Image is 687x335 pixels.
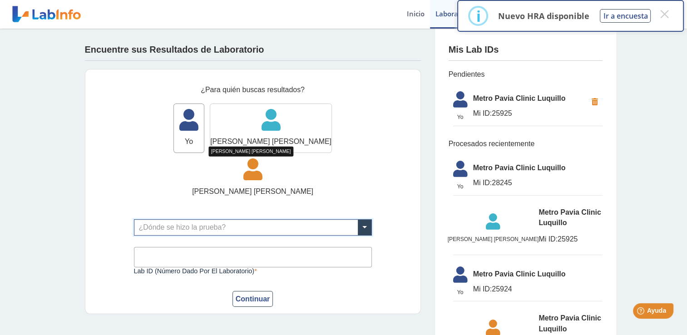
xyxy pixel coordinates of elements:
button: Continuar [232,291,273,307]
div: ¿Para quién buscas resultados? [134,84,372,95]
button: Ir a encuesta [600,9,651,23]
div: i [476,8,480,24]
span: Pendientes [449,69,603,80]
h4: Mis Lab IDs [449,44,499,55]
span: Metro Pavia Clinic Luquillo [473,269,603,280]
span: Yo [448,182,473,191]
p: Nuevo HRA disponible [498,10,589,21]
span: Procesados recientemente [449,138,603,149]
span: 25925 [473,108,587,119]
iframe: Help widget launcher [606,300,677,325]
span: Yo [448,288,473,296]
h4: Encuentre sus Resultados de Laboratorio [85,44,264,55]
span: Mi ID: [473,109,492,117]
div: [PERSON_NAME] [PERSON_NAME] [208,146,294,156]
span: [PERSON_NAME] [PERSON_NAME] [448,235,539,243]
span: Metro Pavia Clinic Luquillo [473,163,603,173]
span: Yo [448,113,473,121]
span: Metro Pavia Clinic Luquillo [539,313,602,335]
span: Mi ID: [473,179,492,187]
span: [PERSON_NAME] [PERSON_NAME] [192,186,313,197]
label: Lab ID (número dado por el laboratorio) [134,267,372,275]
button: Close this dialog [656,6,672,22]
span: 25925 [539,234,602,245]
span: Mi ID: [473,285,492,293]
span: Yo [174,136,204,147]
span: 28245 [473,177,603,188]
span: Metro Pavia Clinic Luquillo [473,93,587,104]
span: 25924 [473,284,603,295]
span: Mi ID: [539,235,558,243]
span: Metro Pavia Clinic Luquillo [539,207,602,229]
span: [PERSON_NAME] [PERSON_NAME] [210,136,331,147]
